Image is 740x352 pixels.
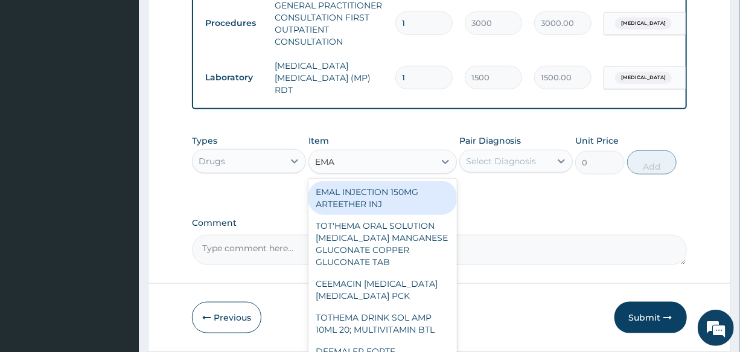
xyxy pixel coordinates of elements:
[22,60,49,91] img: d_794563401_company_1708531726252_794563401
[192,136,217,146] label: Types
[269,54,389,102] td: [MEDICAL_DATA] [MEDICAL_DATA] (MP) RDT
[308,181,457,215] div: EMAL INJECTION 150MG ARTEETHER INJ
[70,101,167,223] span: We're online!
[6,229,230,271] textarea: Type your message and hit 'Enter'
[614,302,687,333] button: Submit
[63,68,203,83] div: Chat with us now
[615,72,672,84] span: [MEDICAL_DATA]
[627,150,677,174] button: Add
[308,215,457,273] div: TOT'HEMA ORAL SOLUTION [MEDICAL_DATA] MANGANESE GLUCONATE COPPER GLUCONATE TAB
[199,155,225,167] div: Drugs
[459,135,522,147] label: Pair Diagnosis
[308,307,457,341] div: TOTHEMA DRINK SOL AMP 10ML 20; MULTIVITAMIN BTL
[199,12,269,34] td: Procedures
[575,135,619,147] label: Unit Price
[198,6,227,35] div: Minimize live chat window
[192,302,261,333] button: Previous
[199,66,269,89] td: Laboratory
[615,18,672,30] span: [MEDICAL_DATA]
[308,273,457,307] div: CEEMACIN [MEDICAL_DATA] [MEDICAL_DATA] PCK
[192,218,686,228] label: Comment
[308,135,329,147] label: Item
[466,155,537,167] div: Select Diagnosis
